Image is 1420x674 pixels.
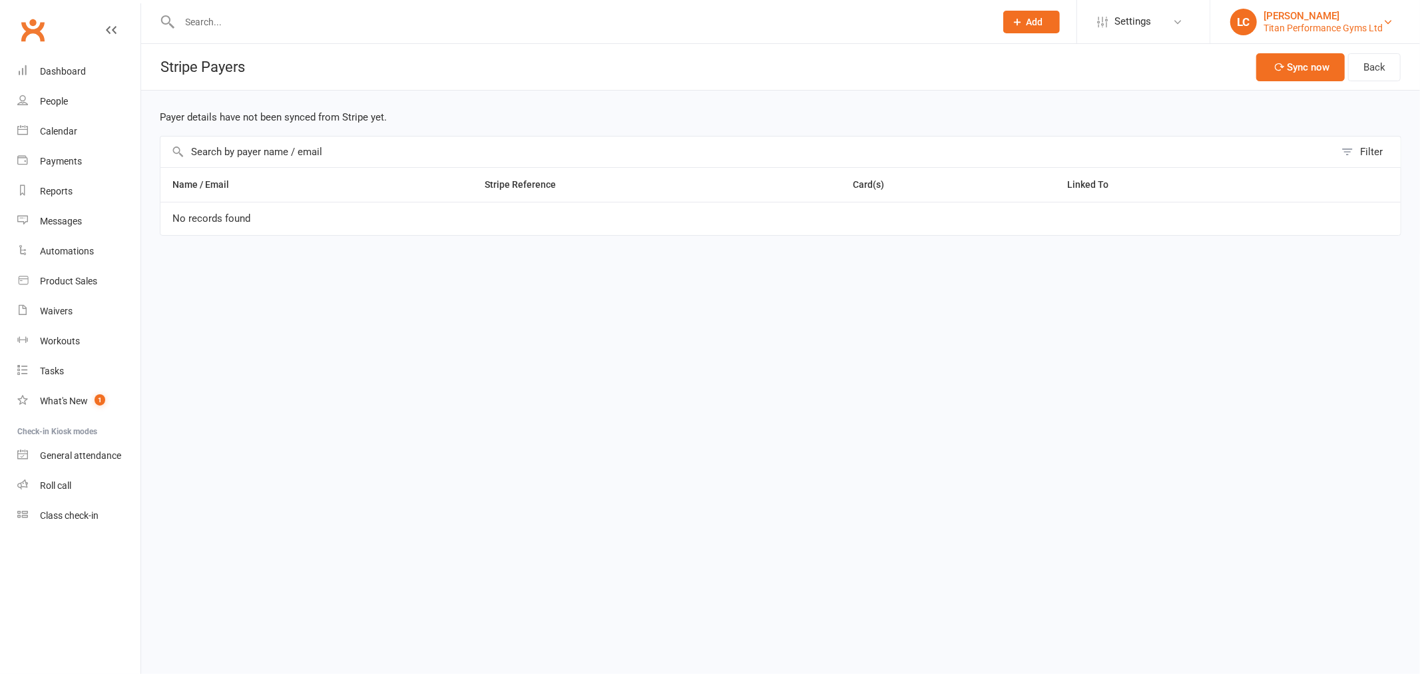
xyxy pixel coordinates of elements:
a: Payments [17,147,140,176]
a: General attendance kiosk mode [17,441,140,471]
div: Class check-in [40,510,99,521]
button: Add [1003,11,1060,33]
a: Tasks [17,356,140,386]
div: LC [1230,9,1257,35]
th: Stripe Reference [473,168,841,202]
div: Waivers [40,306,73,316]
div: Product Sales [40,276,97,286]
span: Settings [1114,7,1151,37]
span: 1 [95,394,105,406]
div: [PERSON_NAME] [1264,10,1383,22]
th: Name / Email [160,168,473,202]
div: Titan Performance Gyms Ltd [1264,22,1383,34]
a: What's New1 [17,386,140,416]
th: Card(s) [841,168,1055,202]
a: Workouts [17,326,140,356]
td: No records found [160,202,1401,235]
span: Add [1027,17,1043,27]
h1: Stripe Payers [141,44,245,90]
div: General attendance [40,450,121,461]
div: Dashboard [40,66,86,77]
a: Clubworx [16,13,49,47]
input: Search... [176,13,986,31]
div: Tasks [40,366,64,376]
th: Linked To [1055,168,1308,202]
button: Sync now [1256,53,1345,81]
div: Calendar [40,126,77,137]
a: Back [1348,53,1401,81]
div: Messages [40,216,82,226]
a: Calendar [17,117,140,147]
div: Automations [40,246,94,256]
button: Filter [1335,137,1401,167]
a: People [17,87,140,117]
a: Dashboard [17,57,140,87]
a: Reports [17,176,140,206]
div: Reports [40,186,73,196]
a: Waivers [17,296,140,326]
div: What's New [40,396,88,406]
a: Automations [17,236,140,266]
a: Roll call [17,471,140,501]
a: Messages [17,206,140,236]
a: Class kiosk mode [17,501,140,531]
div: Filter [1360,144,1383,160]
div: Roll call [40,480,71,491]
span: Payer details have not been synced from Stripe yet. [160,111,387,123]
a: Product Sales [17,266,140,296]
div: Workouts [40,336,80,346]
div: People [40,96,68,107]
div: Payments [40,156,82,167]
input: Search by payer name / email [160,137,1335,167]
